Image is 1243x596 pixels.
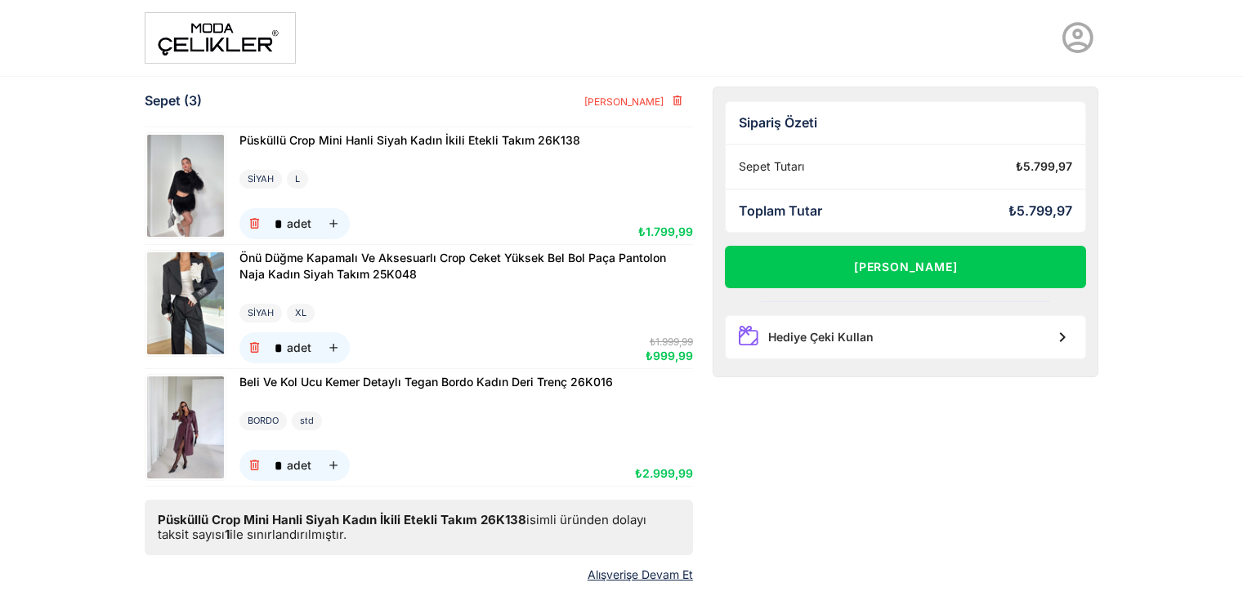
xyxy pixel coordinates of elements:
[287,170,308,189] div: L
[239,304,282,322] div: SİYAH
[650,336,693,348] span: ₺1.999,99
[287,460,311,471] div: adet
[646,349,693,362] span: ₺999,99
[739,203,822,219] div: Toplam Tutar
[588,568,693,582] a: Alışverişe Devam Et
[287,304,315,322] div: XL
[147,135,224,237] img: Püsküllü Crop Mini Hanli Siyah Kadın İkili Etekli Takım 26K138
[239,133,580,147] span: Püsküllü Crop Mini Hanli Siyah Kadın İkili Etekli Takım 26K138
[145,93,202,109] div: Sepet (3)
[570,87,692,116] button: [PERSON_NAME]
[287,218,311,229] div: adet
[635,466,693,480] span: ₺2.999,99
[287,342,311,354] div: adet
[239,170,282,189] div: SİYAH
[768,331,874,345] div: Hediye Çeki Kullan
[147,252,224,354] img: Önü Düğme Kapamalı Ve Aksesuarlı Crop Ceket Yüksek Bel Bol Paça Pantolon Naja Kadın Siyah Takım 2...
[158,512,526,527] b: Püsküllü Crop Mini Hanli Siyah Kadın İkili Etekli Takım 26K138
[239,375,613,389] span: Beli Ve Kol Ucu Kemer Detaylı Tegan Bordo Kadın Deri Trenç 26K016
[725,246,1087,288] button: [PERSON_NAME]
[739,160,804,174] div: Sepet Tutarı
[271,208,287,239] input: adet
[1008,203,1072,219] div: ₺5.799,97
[583,96,664,108] span: [PERSON_NAME]
[239,132,580,150] a: Püsküllü Crop Mini Hanli Siyah Kadın İkili Etekli Takım 26K138
[239,374,613,392] a: Beli Ve Kol Ucu Kemer Detaylı Tegan Bordo Kadın Deri Trenç 26K016
[271,450,287,481] input: adet
[638,225,693,238] span: ₺1.799,99
[239,251,666,281] span: Önü Düğme Kapamalı Ve Aksesuarlı Crop Ceket Yüksek Bel Bol Paça Pantolon Naja Kadın Siyah Takım 2...
[292,411,322,430] div: std
[271,332,287,363] input: adet
[239,250,686,284] a: Önü Düğme Kapamalı Ve Aksesuarlı Crop Ceket Yüksek Bel Bol Paça Pantolon Naja Kadın Siyah Takım 2...
[145,12,296,64] img: moda%20-1.png
[147,376,224,478] img: Beli Ve Kol Ucu Kemer Detaylı Tegan Bordo Kadın Deri Trenç 26K016
[145,500,693,555] div: isimli üründen dolayı taksit sayısı ile sınırlandırılmıştır.
[239,411,287,430] div: BORDO
[739,115,1073,131] div: Sipariş Özeti
[1016,160,1072,174] div: ₺5.799,97
[225,527,230,542] b: 1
